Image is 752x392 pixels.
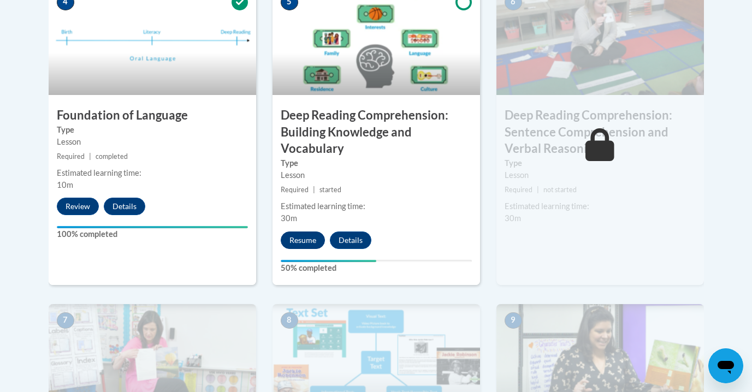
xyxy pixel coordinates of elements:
button: Details [330,231,371,249]
h3: Deep Reading Comprehension: Building Knowledge and Vocabulary [273,107,480,157]
div: Estimated learning time: [505,200,696,212]
span: 30m [281,213,297,223]
span: Required [505,186,532,194]
h3: Deep Reading Comprehension: Sentence Comprehension and Verbal Reasoning [496,107,704,157]
span: completed [96,152,128,161]
label: Type [57,124,248,136]
span: Required [57,152,85,161]
iframe: Button to launch messaging window [708,348,743,383]
div: Estimated learning time: [281,200,472,212]
button: Resume [281,231,325,249]
span: 7 [57,312,74,329]
button: Review [57,198,99,215]
div: Your progress [57,226,248,228]
div: Estimated learning time: [57,167,248,179]
span: 10m [57,180,73,189]
span: 9 [505,312,522,329]
span: not started [543,186,577,194]
span: 30m [505,213,521,223]
div: Lesson [57,136,248,148]
label: 50% completed [281,262,472,274]
label: Type [281,157,472,169]
label: 100% completed [57,228,248,240]
span: | [313,186,315,194]
div: Lesson [281,169,472,181]
span: | [89,152,91,161]
button: Details [104,198,145,215]
div: Your progress [281,260,376,262]
span: started [319,186,341,194]
span: | [537,186,539,194]
span: 8 [281,312,298,329]
div: Lesson [505,169,696,181]
label: Type [505,157,696,169]
span: Required [281,186,309,194]
h3: Foundation of Language [49,107,256,124]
